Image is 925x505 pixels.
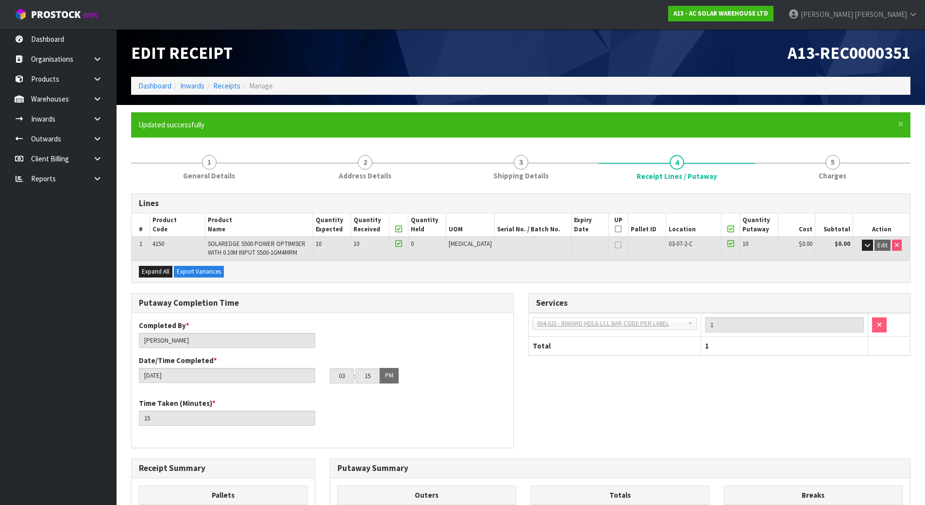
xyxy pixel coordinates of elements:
[139,411,315,426] input: Time Taken
[742,240,748,248] span: 10
[788,42,910,63] span: A13-REC0000351
[669,240,693,248] span: 03-07-2-C
[202,155,217,170] span: 1
[208,240,305,257] span: SOLAREDGE S500 POWER OPTIMISER WITH 0.10M INPUT S500-1GM4MRM
[353,240,359,248] span: 10
[536,298,903,308] h3: Services
[180,81,204,90] a: Inwards
[139,464,307,473] h3: Receipt Summary
[139,320,189,331] label: Completed By
[139,298,506,308] h3: Putaway Completion Time
[637,171,717,181] span: Receipt Lines / Putaway
[668,6,774,21] a: A13 - AC SOLAR WAREHOUSE LTD
[449,240,492,248] span: [MEDICAL_DATA]
[898,117,904,131] span: ×
[138,120,204,129] span: Updated successfully
[139,398,216,408] label: Time Taken (Minutes)
[139,368,315,383] input: Date/Time completed
[174,266,224,278] button: Export Variances
[313,213,351,237] th: Quantity Expected
[514,155,528,170] span: 3
[572,213,609,237] th: Expiry Date
[132,213,150,237] th: #
[355,368,380,383] input: MM
[608,213,628,237] th: UP
[670,155,684,170] span: 4
[213,81,240,90] a: Receipts
[131,42,233,63] span: Edit Receipt
[337,486,516,505] th: Outers
[531,486,709,505] th: Totals
[183,171,235,181] span: General Details
[825,155,840,170] span: 5
[446,213,495,237] th: UOM
[380,368,399,383] button: PM
[354,368,355,383] td: :
[330,368,354,383] input: HH
[205,213,313,237] th: Product Name
[316,240,321,248] span: 10
[142,267,169,276] span: Expand All
[411,240,414,248] span: 0
[139,486,307,505] th: Pallets
[666,213,721,237] th: Location
[628,213,666,237] th: Pallet ID
[139,266,172,278] button: Expand All
[249,81,273,90] span: Manage
[15,8,27,20] img: cube-alt.png
[408,213,446,237] th: Quantity Held
[139,240,142,248] span: 1
[537,318,684,330] span: 004-021 - INWARD HDLG LCL BAR CODE PER LABEL
[855,10,907,19] span: [PERSON_NAME]
[139,355,217,366] label: Date/Time Completed
[150,213,205,237] th: Product Code
[835,240,850,248] strong: $0.00
[351,213,389,237] th: Quantity Received
[31,8,81,21] span: ProStock
[138,81,171,90] a: Dashboard
[358,155,372,170] span: 2
[778,213,815,237] th: Cost
[801,10,853,19] span: [PERSON_NAME]
[493,171,549,181] span: Shipping Details
[139,199,903,208] h3: Lines
[705,341,709,350] span: 1
[740,213,778,237] th: Quantity Putaway
[724,486,902,505] th: Breaks
[529,337,701,355] th: Total
[339,171,391,181] span: Address Details
[875,240,891,251] button: Edit
[853,213,910,237] th: Action
[799,240,812,248] span: $0.00
[152,240,164,248] span: 4150
[83,11,98,20] small: WMS
[673,9,768,17] strong: A13 - AC SOLAR WAREHOUSE LTD
[877,241,888,249] span: Edit
[819,171,846,181] span: Charges
[815,213,853,237] th: Subtotal
[337,464,903,473] h3: Putaway Summary
[495,213,572,237] th: Serial No. / Batch No.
